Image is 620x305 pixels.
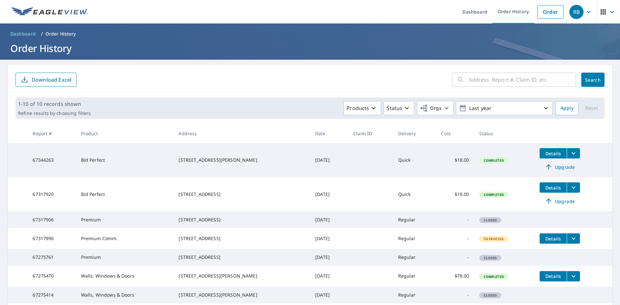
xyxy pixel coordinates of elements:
[27,177,76,211] td: 67317920
[480,256,501,260] span: Closed
[543,236,563,242] span: Details
[540,162,580,172] a: Upgrade
[76,211,174,228] td: Premium
[76,124,174,143] th: Product
[480,237,508,241] span: In Process
[467,103,542,114] p: Last year
[469,71,576,89] input: Address, Report #, Claim ID, etc.
[436,287,474,303] td: -
[436,177,474,211] td: $18.00
[41,30,43,38] li: /
[12,7,88,17] img: EV Logo
[346,104,369,112] p: Products
[569,5,584,19] div: RB
[310,287,348,303] td: [DATE]
[420,104,441,112] span: Orgs
[567,233,580,244] button: filesDropdownBtn-67317890
[179,273,305,279] div: [STREET_ADDRESS][PERSON_NAME]
[76,228,174,249] td: Premium Comm.
[436,124,474,143] th: Cost
[393,211,436,228] td: Regular
[436,266,474,287] td: $78.00
[567,148,580,158] button: filesDropdownBtn-67344263
[76,266,174,287] td: Walls, Windows & Doors
[348,124,393,143] th: Claim ID
[540,182,567,193] button: detailsBtn-67317920
[15,73,77,87] button: Download Excel
[480,158,507,163] span: Completed
[46,31,76,37] p: Order History
[310,266,348,287] td: [DATE]
[18,110,91,116] p: Refine results by choosing filters
[543,150,563,157] span: Details
[179,217,305,223] div: [STREET_ADDRESS]
[310,177,348,211] td: [DATE]
[8,29,38,39] a: Dashboard
[179,292,305,298] div: [STREET_ADDRESS][PERSON_NAME]
[76,287,174,303] td: Walls, Windows & Doors
[480,192,507,197] span: Completed
[436,143,474,177] td: $18.00
[173,124,310,143] th: Address
[310,124,348,143] th: Date
[27,228,76,249] td: 67317890
[179,235,305,242] div: [STREET_ADDRESS]
[18,100,91,108] p: 1-10 of 10 records shown
[179,191,305,198] div: [STREET_ADDRESS]
[393,249,436,266] td: Regular
[393,143,436,177] td: Quick
[540,271,567,281] button: detailsBtn-67275470
[27,266,76,287] td: 67275470
[561,104,573,112] span: Apply
[76,249,174,266] td: Premium
[567,271,580,281] button: filesDropdownBtn-67275470
[540,196,580,206] a: Upgrade
[393,287,436,303] td: Regular
[543,185,563,191] span: Details
[581,73,604,87] button: Search
[480,274,507,279] span: Completed
[8,29,612,39] nav: breadcrumb
[27,249,76,266] td: 67275761
[76,177,174,211] td: Bid Perfect
[543,197,576,205] span: Upgrade
[555,101,579,115] button: Apply
[586,77,599,83] span: Search
[387,104,402,112] p: Status
[32,76,71,83] p: Download Excel
[27,124,76,143] th: Report #
[393,266,436,287] td: Regular
[540,148,567,158] button: detailsBtn-67344263
[384,101,414,115] button: Status
[310,211,348,228] td: [DATE]
[474,124,534,143] th: Status
[436,211,474,228] td: -
[310,228,348,249] td: [DATE]
[567,182,580,193] button: filesDropdownBtn-67317920
[179,157,305,163] div: [STREET_ADDRESS][PERSON_NAME]
[310,249,348,266] td: [DATE]
[10,31,36,37] span: Dashboard
[393,228,436,249] td: Regular
[393,177,436,211] td: Quick
[8,42,612,55] h1: Order History
[417,101,453,115] button: Orgs
[344,101,381,115] button: Products
[543,163,576,171] span: Upgrade
[456,101,553,115] button: Last year
[480,218,501,222] span: Closed
[540,233,567,244] button: detailsBtn-67317890
[436,249,474,266] td: -
[543,273,563,279] span: Details
[537,5,563,19] a: Order
[27,143,76,177] td: 67344263
[27,287,76,303] td: 67275414
[76,143,174,177] td: Bid Perfect
[480,293,501,298] span: Closed
[179,254,305,260] div: [STREET_ADDRESS]
[27,211,76,228] td: 67317906
[436,228,474,249] td: -
[393,124,436,143] th: Delivery
[310,143,348,177] td: [DATE]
